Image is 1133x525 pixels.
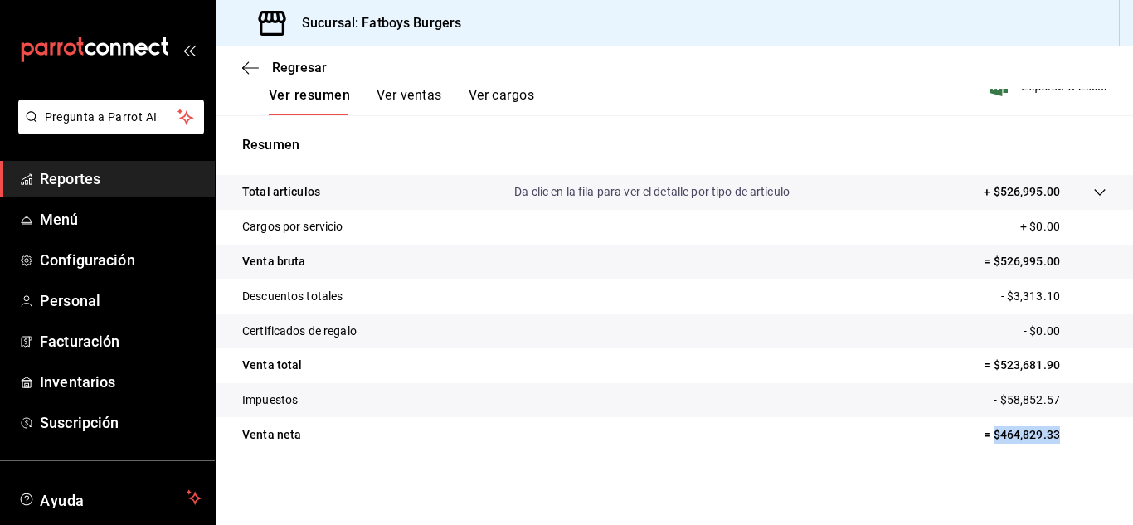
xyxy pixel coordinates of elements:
p: = $526,995.00 [984,253,1106,270]
p: = $464,829.33 [984,426,1106,444]
div: navigation tabs [269,87,534,115]
p: Descuentos totales [242,288,343,305]
p: Resumen [242,135,1106,155]
a: Pregunta a Parrot AI [12,120,204,138]
button: Ver cargos [469,87,535,115]
p: + $526,995.00 [984,183,1060,201]
p: Da clic en la fila para ver el detalle por tipo de artículo [514,183,790,201]
p: Venta neta [242,426,301,444]
span: Regresar [272,60,327,75]
span: Inventarios [40,371,202,393]
p: = $523,681.90 [984,357,1106,374]
span: Reportes [40,168,202,190]
p: - $0.00 [1024,323,1106,340]
span: Menú [40,208,202,231]
p: Venta bruta [242,253,305,270]
span: Personal [40,289,202,312]
button: Pregunta a Parrot AI [18,100,204,134]
p: Total artículos [242,183,320,201]
p: - $58,852.57 [994,391,1106,409]
p: Certificados de regalo [242,323,357,340]
button: Regresar [242,60,327,75]
p: Cargos por servicio [242,218,343,236]
span: Suscripción [40,411,202,434]
button: Ver ventas [377,87,442,115]
span: Pregunta a Parrot AI [45,109,178,126]
p: Impuestos [242,391,298,409]
span: Facturación [40,330,202,352]
p: + $0.00 [1020,218,1106,236]
h3: Sucursal: Fatboys Burgers [289,13,461,33]
p: - $3,313.10 [1001,288,1106,305]
span: Ayuda [40,488,180,508]
p: Venta total [242,357,302,374]
span: Configuración [40,249,202,271]
button: open_drawer_menu [182,43,196,56]
button: Ver resumen [269,87,350,115]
